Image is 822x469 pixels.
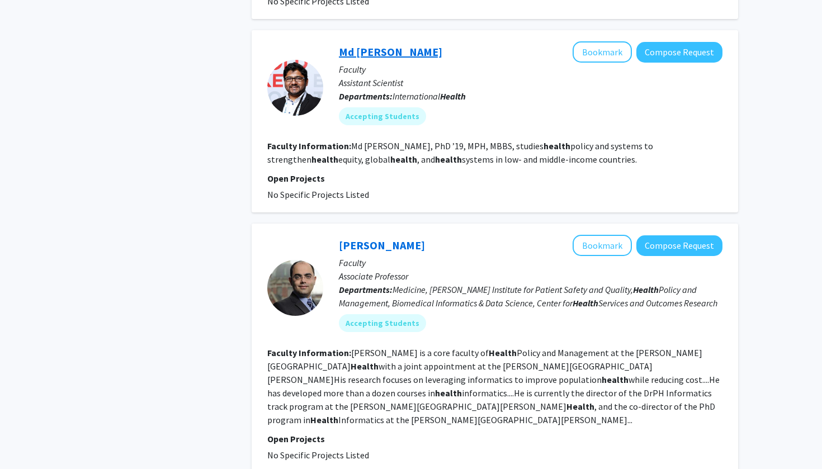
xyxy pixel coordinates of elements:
[351,361,379,372] b: Health
[573,41,632,63] button: Add Md Zabir Hasan to Bookmarks
[440,91,466,102] b: Health
[573,235,632,256] button: Add Hadi Kharrazi to Bookmarks
[390,154,417,165] b: health
[267,347,720,425] fg-read-more: [PERSON_NAME] is a core faculty of Policy and Management at the [PERSON_NAME][GEOGRAPHIC_DATA] wi...
[267,432,722,446] p: Open Projects
[602,374,629,385] b: health
[393,91,466,102] span: International
[339,284,393,295] b: Departments:
[339,76,722,89] p: Assistant Scientist
[633,284,659,295] b: Health
[339,256,722,269] p: Faculty
[267,189,369,200] span: No Specific Projects Listed
[573,297,598,309] b: Health
[8,419,48,461] iframe: Chat
[566,401,594,412] b: Health
[339,107,426,125] mat-chip: Accepting Students
[339,91,393,102] b: Departments:
[636,42,722,63] button: Compose Request to Md Zabir Hasan
[435,387,462,399] b: health
[489,347,517,358] b: Health
[636,235,722,256] button: Compose Request to Hadi Kharrazi
[339,269,722,283] p: Associate Professor
[339,238,425,252] a: [PERSON_NAME]
[267,140,653,165] fg-read-more: Md [PERSON_NAME], PhD ’19, MPH, MBBS, studies policy and systems to strengthen equity, global , a...
[339,63,722,76] p: Faculty
[267,140,351,151] b: Faculty Information:
[267,449,369,461] span: No Specific Projects Listed
[310,414,338,425] b: Health
[311,154,338,165] b: health
[339,284,717,309] span: Medicine, [PERSON_NAME] Institute for Patient Safety and Quality, Policy and Management, Biomedic...
[339,314,426,332] mat-chip: Accepting Students
[339,45,442,59] a: Md [PERSON_NAME]
[267,347,351,358] b: Faculty Information:
[267,172,722,185] p: Open Projects
[435,154,462,165] b: health
[544,140,570,151] b: health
